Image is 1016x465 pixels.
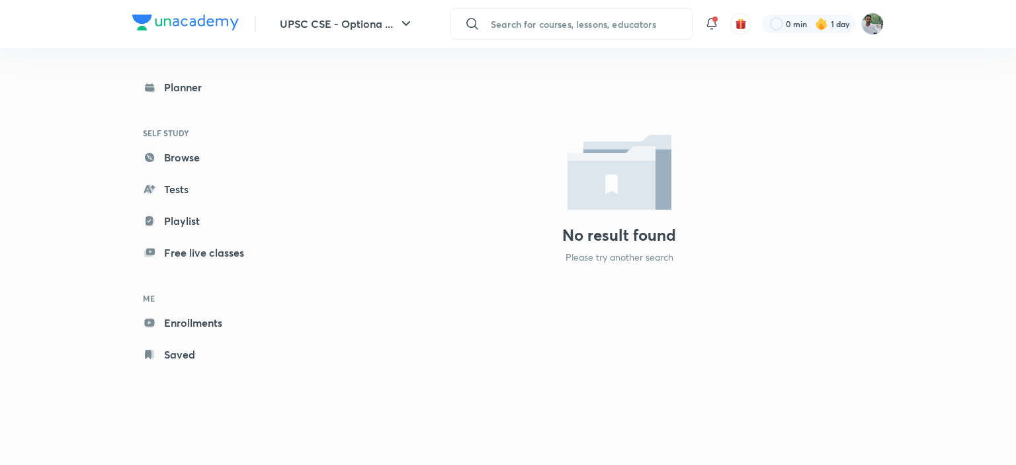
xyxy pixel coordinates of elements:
h6: SELF STUDY [132,122,286,144]
a: Saved [132,341,286,368]
button: UPSC CSE - Optiona ... [272,11,422,37]
a: Free live classes [132,239,286,266]
img: streak [815,17,828,30]
button: avatar [730,13,751,34]
a: Planner [132,74,286,101]
p: Please try another search [566,250,673,264]
a: Tests [132,176,286,202]
input: Search for courses, lessons, educators [486,6,693,42]
a: Enrollments [132,310,286,336]
img: iSmart Roshan [861,13,884,35]
a: Playlist [132,208,286,234]
img: avatar [735,18,747,30]
h3: No result found [562,226,676,245]
a: Browse [132,144,286,171]
img: No data [568,135,671,210]
img: Company Logo [132,15,239,30]
a: Company Logo [132,15,239,34]
h6: ME [132,287,286,310]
